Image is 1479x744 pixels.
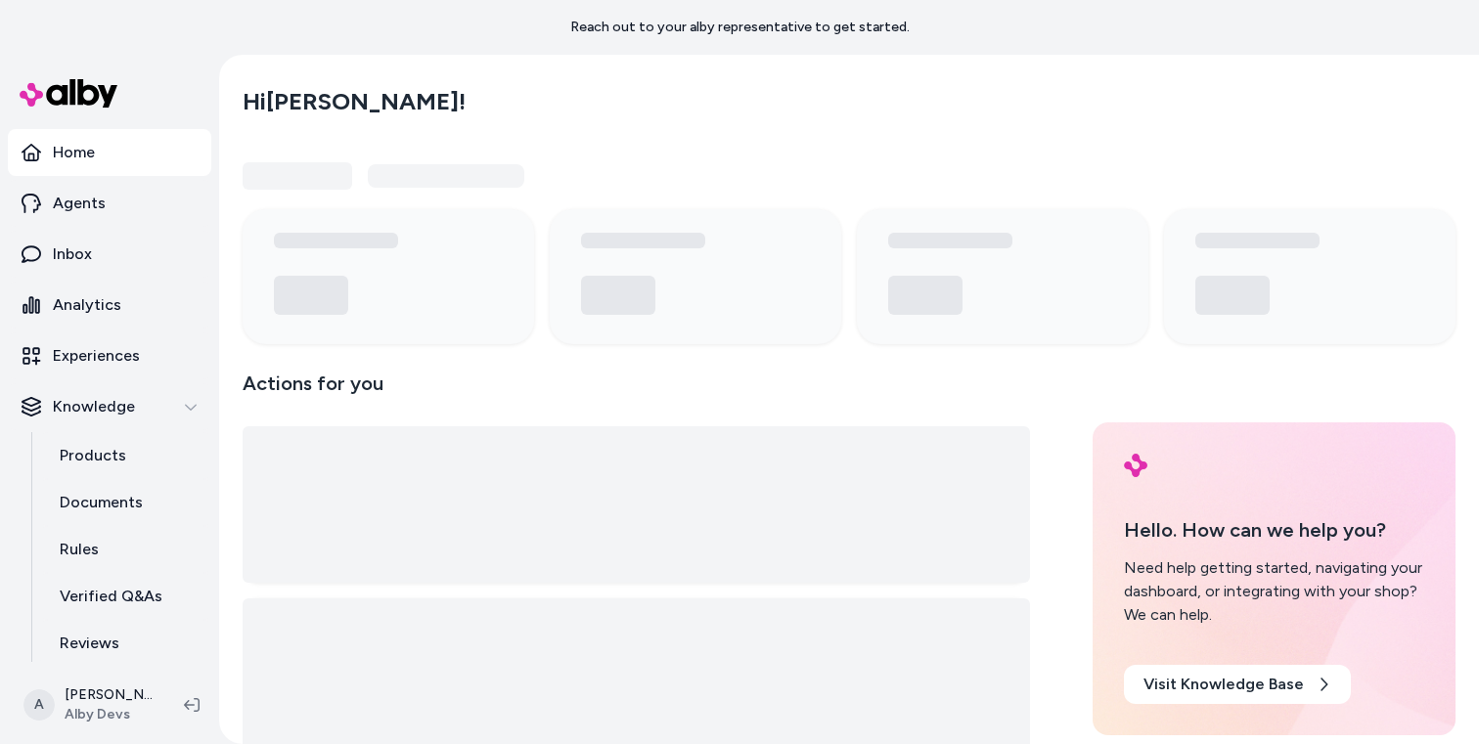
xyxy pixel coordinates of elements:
[8,383,211,430] button: Knowledge
[40,573,211,620] a: Verified Q&As
[60,632,119,655] p: Reviews
[60,538,99,561] p: Rules
[40,432,211,479] a: Products
[53,395,135,418] p: Knowledge
[60,585,162,608] p: Verified Q&As
[20,79,117,108] img: alby Logo
[1124,665,1351,704] a: Visit Knowledge Base
[1124,515,1424,545] p: Hello. How can we help you?
[53,242,92,266] p: Inbox
[53,192,106,215] p: Agents
[570,18,910,37] p: Reach out to your alby representative to get started.
[8,332,211,379] a: Experiences
[23,689,55,721] span: A
[243,87,466,116] h2: Hi [PERSON_NAME] !
[12,674,168,736] button: A[PERSON_NAME]Alby Devs
[53,344,140,368] p: Experiences
[1124,556,1424,627] div: Need help getting started, navigating your dashboard, or integrating with your shop? We can help.
[53,141,95,164] p: Home
[65,705,153,724] span: Alby Devs
[40,620,211,667] a: Reviews
[60,491,143,514] p: Documents
[60,444,126,467] p: Products
[243,368,1030,415] p: Actions for you
[53,293,121,317] p: Analytics
[1124,454,1147,477] img: alby Logo
[8,180,211,227] a: Agents
[8,231,211,278] a: Inbox
[65,685,153,705] p: [PERSON_NAME]
[40,526,211,573] a: Rules
[40,479,211,526] a: Documents
[8,282,211,328] a: Analytics
[8,129,211,176] a: Home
